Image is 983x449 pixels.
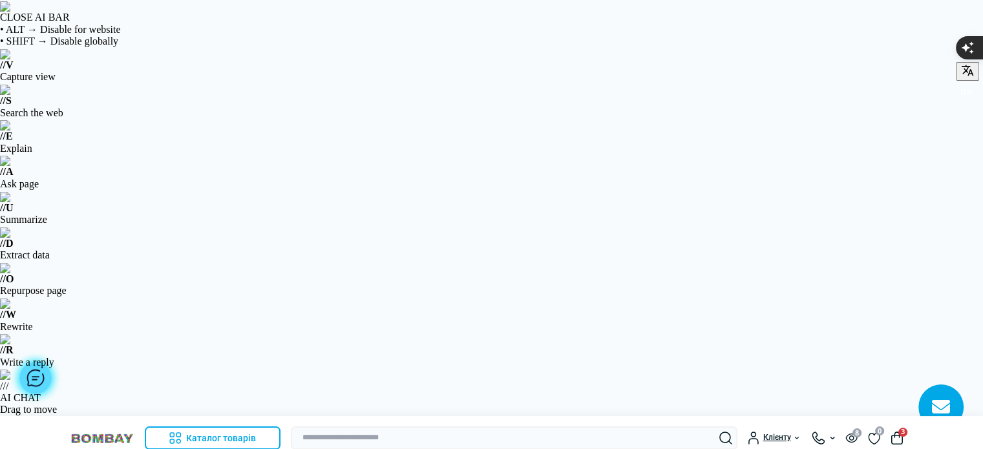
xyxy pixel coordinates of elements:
[852,428,861,437] span: 8
[898,428,907,437] span: 3
[845,432,858,443] button: 8
[891,432,904,444] button: 3
[70,432,134,444] img: BOMBAY
[868,430,880,444] a: 0
[875,426,884,435] span: 0
[719,432,732,444] button: Search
